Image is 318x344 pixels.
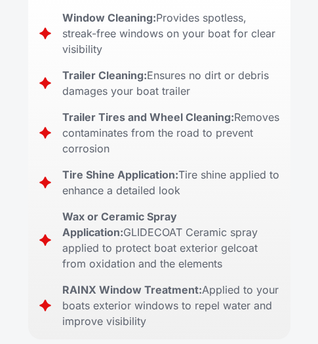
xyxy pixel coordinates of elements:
[62,167,280,198] div: Tire shine applied to enhance a detailed look
[62,109,280,156] div: Removes contaminates from the road to prevent corrosion
[62,209,280,271] div: GLIDECOAT Ceramic spray applied to protect boat exterior gelcoat from oxidation and the elements
[62,283,202,296] strong: RAINX Window Treatment:
[62,11,156,24] strong: Window Cleaning:
[62,67,280,99] div: Ensures no dirt or debris damages your boat trailer
[62,168,178,181] strong: Tire Shine Application:
[62,69,147,82] strong: Trailer Cleaning:
[62,282,280,329] div: Applied to your boats exterior windows to repel water and improve visibility
[62,210,177,239] strong: Wax or Ceramic Spray Application:
[62,10,280,57] div: Provides spotless, streak-free windows on your boat for clear visibility
[62,111,234,124] strong: Trailer Tires and Wheel Cleaning:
